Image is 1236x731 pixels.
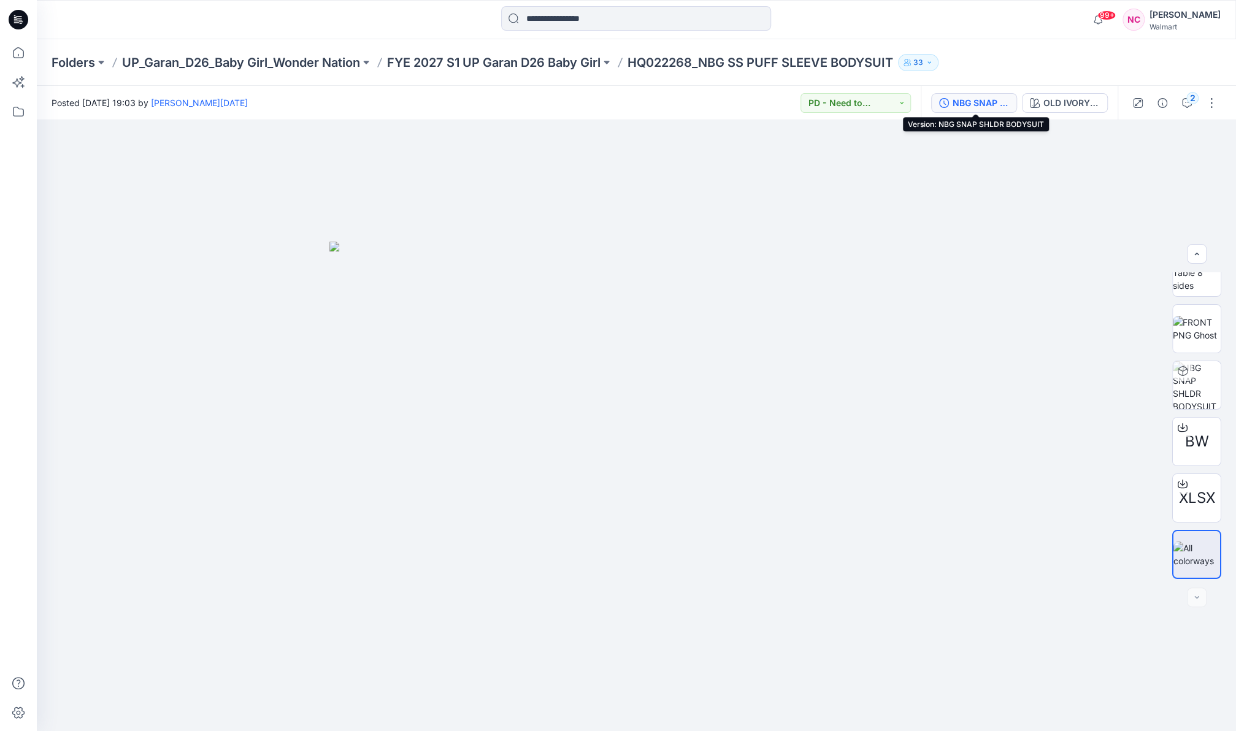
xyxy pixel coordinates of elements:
button: NBG SNAP SHLDR BODYSUIT [931,93,1017,113]
span: Posted [DATE] 19:03 by [52,96,248,109]
button: Details [1153,93,1172,113]
a: UP_Garan_D26_Baby Girl_Wonder Nation [122,54,360,71]
img: FRONT PNG Ghost [1173,316,1221,342]
p: HQ022268_NBG SS PUFF SLEEVE BODYSUIT [628,54,893,71]
div: [PERSON_NAME] [1150,7,1221,22]
button: 2 [1177,93,1197,113]
div: Walmart [1150,22,1221,31]
button: 33 [898,54,939,71]
img: All colorways [1173,542,1220,567]
img: NBG SNAP SHLDR BODYSUIT OLD IVORY CREAM [1173,361,1221,409]
span: XLSX [1179,487,1215,509]
button: OLD IVORY CREAM [1022,93,1108,113]
div: 2 [1186,92,1199,104]
a: Folders [52,54,95,71]
a: FYE 2027 S1 UP Garan D26 Baby Girl [387,54,601,71]
p: 33 [913,56,923,69]
div: OLD IVORY CREAM [1043,96,1100,110]
a: [PERSON_NAME][DATE] [151,98,248,108]
div: NC [1123,9,1145,31]
div: NBG SNAP SHLDR BODYSUIT [953,96,1009,110]
span: BW [1185,431,1209,453]
span: 99+ [1097,10,1116,20]
img: eyJhbGciOiJIUzI1NiIsImtpZCI6IjAiLCJzbHQiOiJzZXMiLCJ0eXAiOiJKV1QifQ.eyJkYXRhIjp7InR5cGUiOiJzdG9yYW... [329,242,943,731]
img: Turn Table 8 sides [1173,253,1221,292]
